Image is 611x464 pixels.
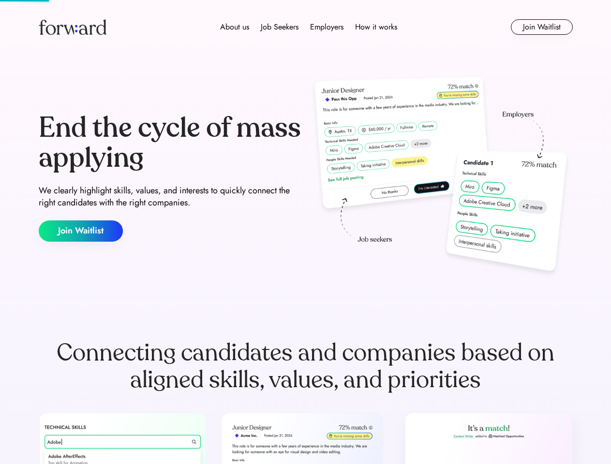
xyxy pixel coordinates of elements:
div: About us [220,21,249,33]
button: Join Waitlist [511,19,573,35]
img: hero-image.png [310,73,573,281]
img: Forward logo [39,19,106,35]
div: Connecting candidates and companies based on aligned skills, values, and priorities [39,339,573,393]
div: We clearly highlight skills, values, and interests to quickly connect the right candidates with t... [39,185,302,209]
div: Job Seekers [261,21,298,33]
div: End the cycle of mass applying [39,113,302,173]
div: How it works [355,21,397,33]
button: Join Waitlist [39,220,123,242]
div: Employers [310,21,343,33]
